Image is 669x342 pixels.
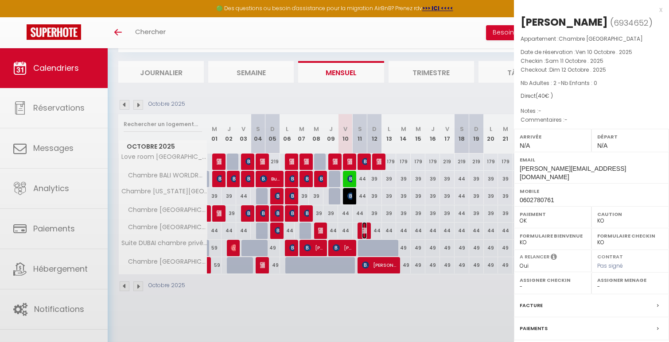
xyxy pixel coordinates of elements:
p: Date de réservation : [521,48,662,57]
span: Ven 10 Octobre . 2025 [576,48,632,56]
label: Email [520,155,663,164]
span: Pas signé [597,262,623,269]
span: Chambre [GEOGRAPHIC_DATA] [559,35,643,42]
span: 0602780761 [520,196,554,204]
label: Mobile [520,187,663,196]
label: Contrat [597,253,623,259]
label: Paiement [520,210,586,219]
p: Notes : [521,107,662,115]
label: Arrivée [520,132,586,141]
label: A relancer [520,253,549,261]
span: Nb Enfants : 0 [561,79,597,87]
p: Appartement : [521,35,662,43]
label: Paiements [520,324,548,333]
div: x [514,4,662,15]
span: [PERSON_NAME][EMAIL_ADDRESS][DOMAIN_NAME] [520,165,626,181]
p: Checkout : [521,65,662,74]
span: - [564,116,568,123]
span: 6934652 [614,17,649,28]
span: ( ) [610,16,653,29]
span: - [538,107,541,115]
i: Sélectionner OUI si vous souhaiter envoyer les séquences de messages post-checkout [551,253,557,263]
span: ( € ) [536,92,553,100]
div: [PERSON_NAME] [521,15,608,29]
span: N/A [597,142,607,149]
div: Direct [521,92,662,100]
label: Formulaire Bienvenue [520,231,586,240]
span: Nb Adultes : 2 - [521,79,597,87]
label: Formulaire Checkin [597,231,663,240]
span: Sam 11 Octobre . 2025 [545,57,603,65]
span: N/A [520,142,530,149]
label: Caution [597,210,663,219]
label: Assigner Menage [597,276,663,284]
span: Dim 12 Octobre . 2025 [549,66,606,73]
label: Facture [520,301,543,310]
span: 40 [538,92,545,100]
p: Commentaires : [521,115,662,124]
label: Assigner Checkin [520,276,586,284]
label: Départ [597,132,663,141]
p: Checkin : [521,57,662,65]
